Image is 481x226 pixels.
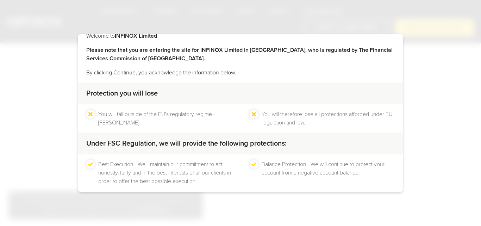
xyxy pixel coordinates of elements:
strong: Protection you will lose [86,89,158,98]
strong: INFINOX Limited [115,32,157,39]
li: You will fall outside of the EU's regulatory regime - [PERSON_NAME]. [98,110,231,127]
li: You will therefore lose all protections afforded under EU regulation and law. [262,110,395,127]
strong: Please note that you are entering the site for INFINOX Limited in [GEOGRAPHIC_DATA], who is regul... [86,47,393,62]
p: Welcome to [86,32,395,40]
p: By clicking Continue, you acknowledge the information below. [86,68,395,77]
li: Best Execution - We’ll maintain our commitment to act honestly, fairly and in the best interests ... [98,160,231,185]
strong: Under FSC Regulation, we will provide the following protections: [86,139,287,148]
li: Balance Protection - We will continue to protect your account from a negative account balance. [262,160,395,185]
